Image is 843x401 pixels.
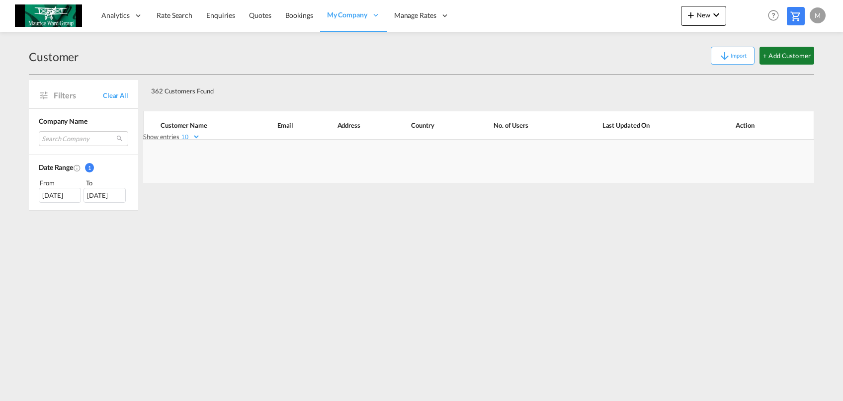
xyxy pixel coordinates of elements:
img: c6e8db30f5a511eea3e1ab7543c40fcc.jpg [15,4,82,27]
th: Country [394,111,469,140]
div: Customer [29,49,79,65]
span: Bookings [285,11,313,19]
select: Show entries [179,133,200,141]
button: icon-arrow-downImport [711,47,755,65]
div: To [85,178,129,188]
label: Show entries [143,132,200,141]
th: No. of Users [469,111,578,140]
th: Address [321,111,395,140]
div: M [810,7,826,23]
span: Quotes [249,11,271,19]
span: From To [DATE][DATE] [39,178,128,203]
span: Company Name [39,117,87,125]
button: + Add Customer [759,47,814,65]
span: My Company [327,10,367,20]
span: 1 [85,163,94,172]
span: Clear All [103,91,128,100]
th: Action [711,111,814,140]
th: Email [260,111,321,140]
span: Rate Search [157,11,192,19]
span: Enquiries [206,11,235,19]
span: New [685,11,722,19]
div: [DATE] [84,188,126,203]
div: 362 Customers Found [147,79,744,99]
md-icon: icon-plus 400-fg [685,9,697,21]
span: Manage Rates [394,10,436,20]
md-icon: Created On [73,164,81,172]
span: Help [765,7,782,24]
span: Date Range [39,163,73,171]
div: [DATE] [39,188,81,203]
span: Filters [54,90,103,101]
th: Customer Name [143,111,260,140]
button: icon-plus 400-fgNewicon-chevron-down [681,6,726,26]
div: Help [765,7,787,25]
th: Last Updated On [578,111,711,140]
md-icon: icon-chevron-down [710,9,722,21]
div: From [39,178,83,188]
md-icon: icon-arrow-down [719,50,731,62]
span: Analytics [101,10,130,20]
